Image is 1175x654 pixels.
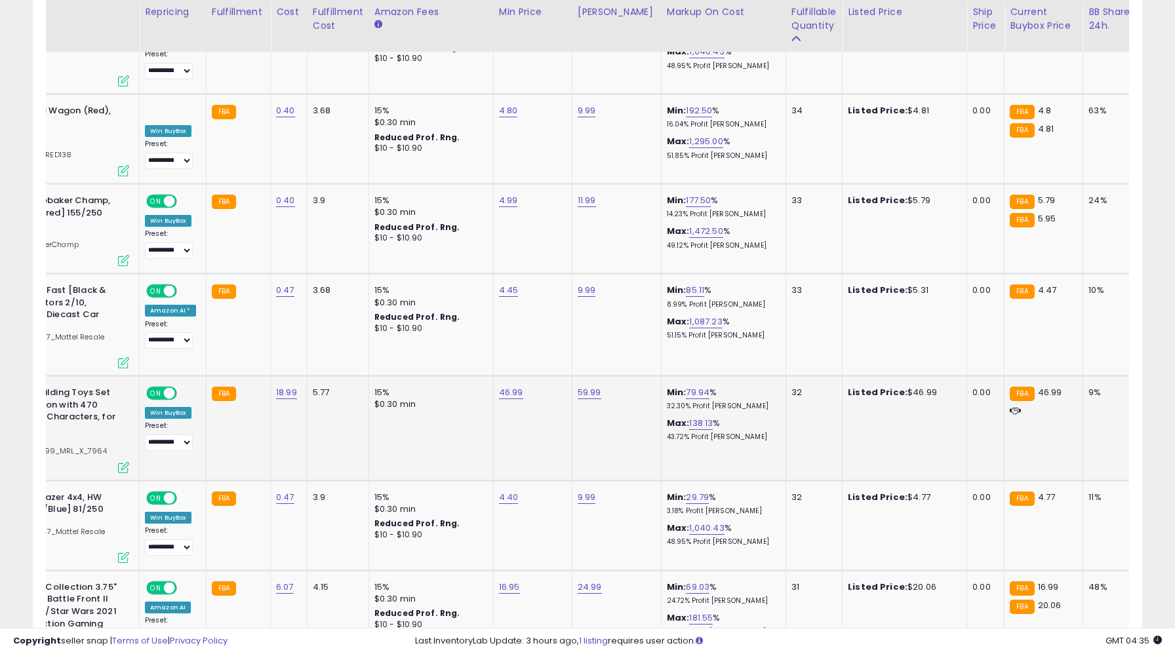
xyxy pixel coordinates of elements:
div: $10 - $10.90 [374,529,483,541]
div: 63% [1088,105,1132,117]
div: 0.00 [972,387,994,398]
div: $46.99 [848,387,957,398]
a: 1,472.50 [689,225,723,238]
div: 15% [374,581,483,593]
div: Amazon Fees [374,5,488,19]
div: Win BuyBox [145,512,191,524]
a: 4.45 [499,284,519,297]
div: 15% [374,105,483,117]
div: Repricing [145,5,201,19]
b: Min: [667,284,687,296]
span: 20.06 [1038,599,1062,611]
span: OFF [175,492,196,503]
div: % [667,612,776,636]
div: Amazon AI * [145,305,196,317]
span: 4.8 [1038,104,1051,117]
a: 6.07 [276,581,294,594]
b: Max: [667,417,690,429]
div: % [667,581,776,606]
b: Listed Price: [848,104,907,117]
p: 48.95% Profit [PERSON_NAME] [667,62,776,71]
b: Max: [667,522,690,534]
a: 59.99 [578,386,601,399]
small: FBA [212,195,236,209]
p: 43.72% Profit [PERSON_NAME] [667,433,776,442]
div: Preset: [145,421,196,451]
small: FBA [212,387,236,401]
div: 4.15 [313,581,359,593]
span: ON [148,388,164,399]
div: $10 - $10.90 [374,323,483,334]
a: 18.99 [276,386,297,399]
a: 0.40 [276,194,295,207]
div: 3.68 [313,284,359,296]
div: 0.00 [972,581,994,593]
b: Reduced Prof. Rng. [374,221,460,233]
small: FBA [1010,284,1034,299]
div: $0.30 min [374,503,483,515]
span: ON [148,583,164,594]
a: 4.40 [499,491,519,504]
div: seller snap | | [13,635,228,647]
p: 3.18% Profit [PERSON_NAME] [667,507,776,516]
div: 15% [374,387,483,398]
small: FBA [212,491,236,506]
div: 11% [1088,491,1132,503]
p: 51.15% Profit [PERSON_NAME] [667,331,776,340]
b: Reduced Prof. Rng. [374,518,460,529]
a: 11.99 [578,194,596,207]
a: 1,295.00 [689,135,723,148]
b: Reduced Prof. Rng. [374,607,460,619]
div: % [667,491,776,516]
div: 32 [791,491,832,503]
div: Last InventoryLab Update: 3 hours ago, requires user action. [415,635,1162,647]
div: [PERSON_NAME] [578,5,656,19]
a: 9.99 [578,104,596,117]
p: 48.95% Profit [PERSON_NAME] [667,537,776,547]
div: 31 [791,581,832,593]
div: $10 - $10.90 [374,143,483,154]
a: 0.40 [276,104,295,117]
div: Min Price [499,5,567,19]
span: OFF [175,286,196,297]
a: 4.99 [499,194,518,207]
small: FBA [212,581,236,596]
a: 192.50 [686,104,712,117]
p: 8.99% Profit [PERSON_NAME] [667,300,776,309]
div: 10% [1088,284,1132,296]
div: Amazon AI [145,602,191,613]
b: Max: [667,611,690,624]
div: Cost [276,5,302,19]
div: $4.81 [848,105,957,117]
div: Fulfillment Cost [313,5,363,33]
div: 32 [791,387,832,398]
span: 46.99 [1038,386,1062,398]
a: 29.79 [686,491,709,504]
span: 16.99 [1038,581,1059,593]
div: 0.00 [972,195,994,206]
div: $20.06 [848,581,957,593]
div: % [667,225,776,250]
b: Min: [667,491,687,503]
div: 3.9 [313,195,359,206]
div: Listed Price [848,5,961,19]
div: Preset: [145,50,196,79]
small: FBA [1010,387,1034,401]
div: 33 [791,195,832,206]
div: $0.30 min [374,117,483,128]
div: % [667,136,776,160]
div: % [667,522,776,547]
div: $10 - $10.90 [374,233,483,244]
span: OFF [175,388,196,399]
span: 5.95 [1038,212,1056,225]
div: % [667,316,776,340]
small: FBA [1010,600,1034,614]
a: Privacy Policy [170,634,228,647]
div: Win BuyBox [145,407,191,419]
div: Preset: [145,320,196,349]
div: Ship Price [972,5,999,33]
div: Preset: [145,526,196,556]
div: $5.31 [848,284,957,296]
div: $5.79 [848,195,957,206]
div: 34 [791,105,832,117]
